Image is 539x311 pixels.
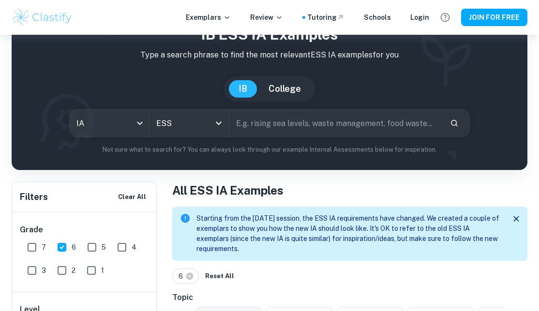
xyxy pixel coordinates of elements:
span: 4 [132,242,136,253]
button: Clear All [116,190,149,204]
div: IA [70,110,149,137]
span: 6 [72,242,76,253]
a: Login [410,12,429,23]
span: 6 [179,271,187,282]
p: Not sure what to search for? You can always look through our example Internal Assessments below f... [19,145,520,155]
p: Exemplars [186,12,231,23]
a: Schools [364,12,391,23]
span: 2 [72,265,75,276]
button: Close [509,212,524,226]
button: JOIN FOR FREE [461,9,527,26]
span: 7 [42,242,46,253]
button: Help and Feedback [437,9,453,26]
button: Search [446,115,463,131]
span: 3 [42,265,46,276]
button: IB [229,80,257,98]
h1: All ESS IA Examples [172,182,527,199]
button: Reset All [203,269,237,283]
p: Review [250,12,283,23]
button: Open [212,116,225,130]
div: 6 [172,269,199,284]
button: College [259,80,311,98]
p: Type a search phrase to find the most relevant ESS IA examples for you [19,49,520,61]
span: 1 [101,265,104,276]
h6: Filters [20,190,48,204]
h6: Grade [20,224,150,236]
span: 5 [102,242,106,253]
a: Tutoring [307,12,344,23]
input: E.g. rising sea levels, waste management, food waste... [229,110,442,137]
h6: Topic [172,292,527,303]
p: Starting from the [DATE] session, the ESS IA requirements have changed. We created a couple of ex... [196,213,501,254]
img: Clastify logo [12,8,73,27]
